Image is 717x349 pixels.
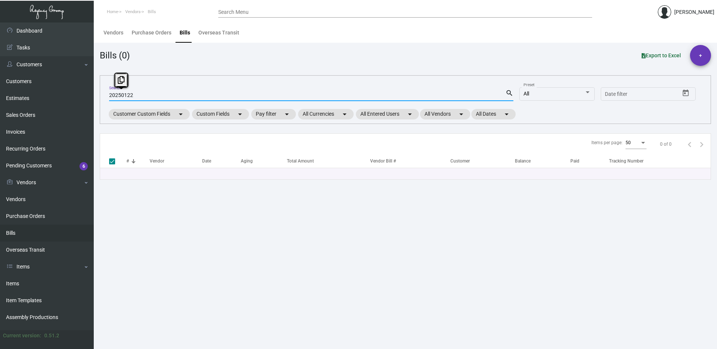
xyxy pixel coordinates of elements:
i: Copy [118,76,124,84]
button: Next page [696,138,708,150]
div: Vendor [150,158,202,164]
div: Balance [515,158,570,164]
button: + [690,45,711,66]
div: Balance [515,158,531,164]
mat-chip: Pay filter [251,109,296,119]
mat-chip: All Currencies [298,109,354,119]
input: Start date [605,91,628,97]
img: admin@bootstrapmaster.com [658,5,671,19]
div: Vendor Bill # [370,158,396,164]
mat-icon: arrow_drop_down [502,110,511,119]
span: Vendors [125,9,141,14]
div: Bills (0) [100,49,130,62]
div: Aging [241,158,287,164]
div: Items per page: [591,139,622,146]
div: Aging [241,158,253,164]
mat-chip: All Dates [471,109,516,119]
button: Open calendar [680,87,692,99]
div: Total Amount [287,158,370,164]
mat-icon: arrow_drop_down [235,110,244,119]
span: All [523,91,529,97]
div: Overseas Transit [198,29,239,37]
div: Date [202,158,241,164]
div: # [126,158,129,164]
div: Date [202,158,211,164]
mat-icon: arrow_drop_down [405,110,414,119]
div: Tracking Number [609,158,643,164]
div: Paid [570,158,579,164]
mat-select: Items per page: [625,140,646,146]
button: Export to Excel [636,49,687,62]
div: Current version: [3,332,41,340]
mat-chip: Custom Fields [192,109,249,119]
div: Customer [450,158,470,164]
span: 50 [625,140,631,145]
mat-chip: All Vendors [420,109,470,119]
div: Purchase Orders [132,29,171,37]
mat-chip: Customer Custom Fields [109,109,190,119]
mat-icon: search [505,89,513,98]
span: Export to Excel [642,52,681,58]
mat-chip: All Entered Users [356,109,419,119]
div: Tracking Number [609,158,711,164]
input: End date [634,91,670,97]
div: [PERSON_NAME] [674,8,714,16]
mat-icon: arrow_drop_down [457,110,466,119]
span: + [699,45,702,66]
mat-icon: arrow_drop_down [340,110,349,119]
button: Previous page [684,138,696,150]
mat-icon: arrow_drop_down [176,110,185,119]
span: Home [107,9,118,14]
div: Vendor [150,158,164,164]
div: 0 of 0 [660,141,672,148]
div: # [126,158,150,164]
div: 0.51.2 [44,332,59,340]
div: Vendor Bill # [370,158,450,164]
div: Bills [180,29,190,37]
span: Bills [148,9,156,14]
div: Total Amount [287,158,314,164]
div: Paid [570,158,609,164]
div: Customer [450,158,515,164]
div: Vendors [103,29,123,37]
mat-icon: arrow_drop_down [282,110,291,119]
